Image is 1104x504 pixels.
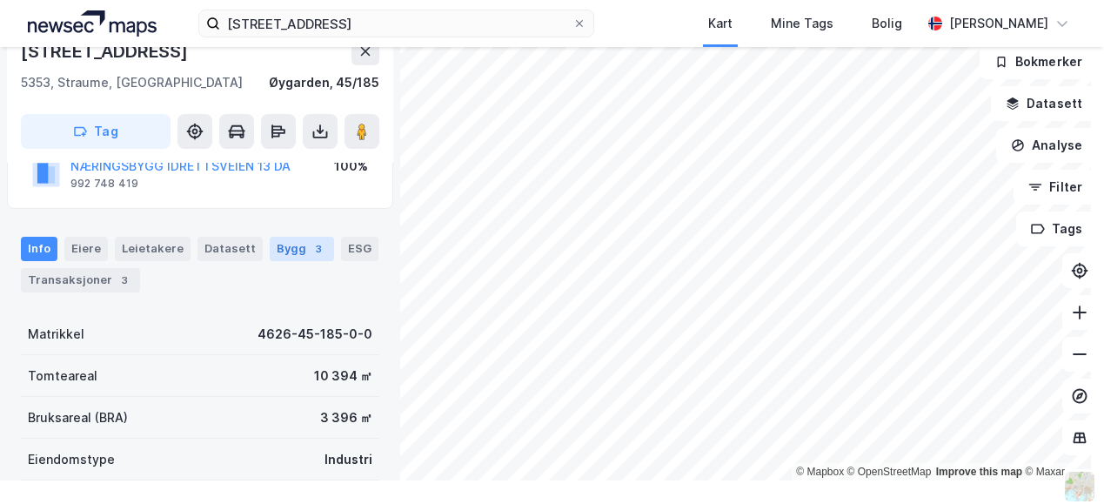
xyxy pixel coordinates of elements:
div: 3 [116,272,133,289]
div: [STREET_ADDRESS] [21,37,191,65]
div: Leietakere [115,237,191,261]
div: Datasett [197,237,263,261]
div: Industri [325,449,372,470]
div: Bruksareal (BRA) [28,407,128,428]
div: ESG [341,237,378,261]
button: Bokmerker [980,44,1097,79]
div: 992 748 419 [70,177,138,191]
button: Tag [21,114,171,149]
div: 3 396 ㎡ [320,407,372,428]
button: Tags [1016,212,1097,246]
div: Matrikkel [28,324,84,345]
img: logo.a4113a55bc3d86da70a041830d287a7e.svg [28,10,157,37]
button: Datasett [991,86,1097,121]
div: Bygg [270,237,334,261]
input: Søk på adresse, matrikkel, gårdeiere, leietakere eller personer [220,10,572,37]
div: 10 394 ㎡ [314,366,372,386]
div: Info [21,237,57,261]
div: 4626-45-185-0-0 [258,324,372,345]
div: Transaksjoner [21,268,140,292]
div: Eiendomstype [28,449,115,470]
a: Mapbox [796,466,844,478]
iframe: Chat Widget [1017,420,1104,504]
div: Tomteareal [28,366,97,386]
div: Kart [708,13,733,34]
a: OpenStreetMap [847,466,932,478]
div: Mine Tags [771,13,833,34]
div: 3 [310,240,327,258]
div: Eiere [64,237,108,261]
div: Bolig [872,13,902,34]
div: Øygarden, 45/185 [269,72,379,93]
button: Filter [1014,170,1097,205]
div: 5353, Straume, [GEOGRAPHIC_DATA] [21,72,243,93]
div: Kontrollprogram for chat [1017,420,1104,504]
div: [PERSON_NAME] [949,13,1048,34]
a: Improve this map [936,466,1022,478]
button: Analyse [996,128,1097,163]
div: 100% [334,156,368,177]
